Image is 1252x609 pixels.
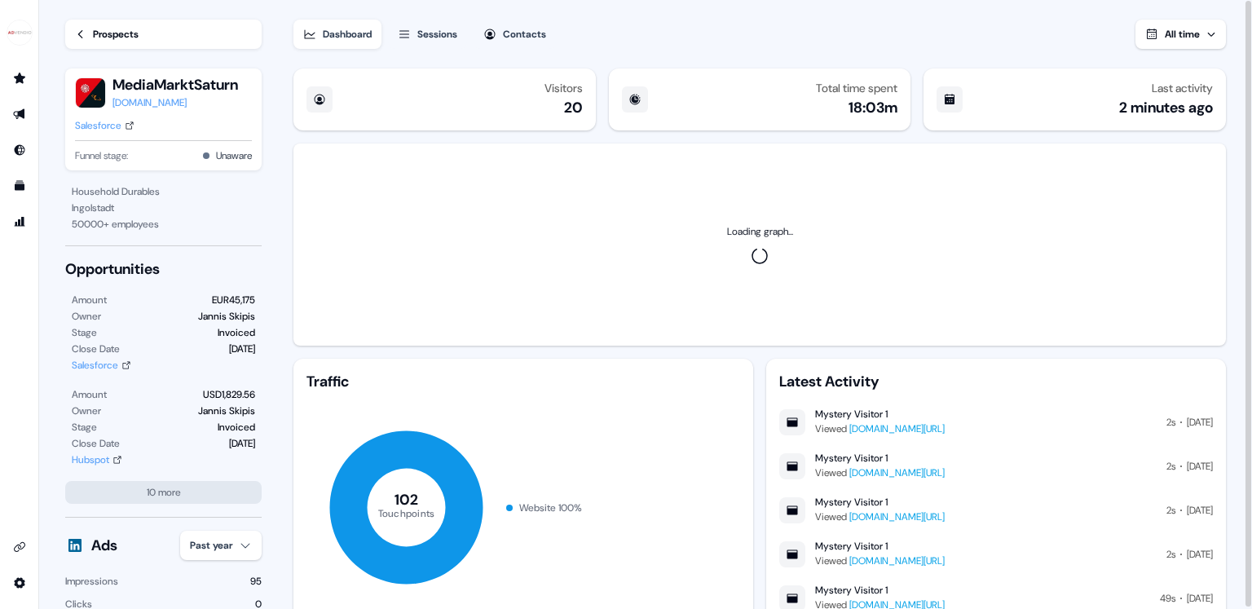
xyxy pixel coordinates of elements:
[72,452,109,468] div: Hubspot
[378,506,435,519] tspan: Touchpoints
[93,26,139,42] div: Prospects
[65,20,262,49] a: Prospects
[229,435,255,452] div: [DATE]
[815,408,888,421] div: Mystery Visitor 1
[1165,28,1200,41] span: All time
[1187,502,1213,519] div: [DATE]
[564,98,583,117] div: 20
[198,308,255,324] div: Jannis Skipis
[180,531,262,560] button: Past year
[1166,414,1175,430] div: 2s
[1166,502,1175,519] div: 2s
[7,534,33,560] a: Go to integrations
[112,75,238,95] button: MediaMarktSaturn
[544,82,583,95] div: Visitors
[72,435,120,452] div: Close Date
[250,573,262,589] div: 95
[72,292,107,308] div: Amount
[7,209,33,235] a: Go to attribution
[7,101,33,127] a: Go to outbound experience
[1135,20,1226,49] button: All time
[1152,82,1213,95] div: Last activity
[7,570,33,596] a: Go to integrations
[7,65,33,91] a: Go to prospects
[203,386,255,403] div: USD1,829.56
[7,173,33,199] a: Go to templates
[72,403,101,419] div: Owner
[727,223,793,240] div: Loading graph...
[815,465,945,481] div: Viewed
[91,536,117,555] div: Ads
[474,20,556,49] button: Contacts
[417,26,457,42] div: Sessions
[229,341,255,357] div: [DATE]
[849,510,945,523] a: [DOMAIN_NAME][URL]
[72,200,255,216] div: Ingolstadt
[75,117,121,134] div: Salesforce
[65,481,262,504] button: 10 more
[72,357,118,373] div: Salesforce
[779,372,1213,391] div: Latest Activity
[293,20,381,49] button: Dashboard
[503,26,546,42] div: Contacts
[198,403,255,419] div: Jannis Skipis
[815,421,945,437] div: Viewed
[75,117,134,134] a: Salesforce
[1187,414,1213,430] div: [DATE]
[1166,458,1175,474] div: 2s
[75,148,128,164] span: Funnel stage:
[815,509,945,525] div: Viewed
[323,26,372,42] div: Dashboard
[849,422,945,435] a: [DOMAIN_NAME][URL]
[65,573,118,589] div: Impressions
[72,357,131,373] a: Salesforce
[1187,546,1213,563] div: [DATE]
[815,452,888,465] div: Mystery Visitor 1
[218,324,255,341] div: Invoiced
[72,341,120,357] div: Close Date
[72,183,255,200] div: Household Durables
[849,98,897,117] div: 18:03m
[72,308,101,324] div: Owner
[72,324,97,341] div: Stage
[72,216,255,232] div: 50000 + employees
[65,259,262,279] div: Opportunities
[72,386,107,403] div: Amount
[1187,590,1213,607] div: [DATE]
[816,82,897,95] div: Total time spent
[815,584,888,597] div: Mystery Visitor 1
[218,419,255,435] div: Invoiced
[72,452,122,468] a: Hubspot
[1187,458,1213,474] div: [DATE]
[849,554,945,567] a: [DOMAIN_NAME][URL]
[815,553,945,569] div: Viewed
[1160,590,1175,607] div: 49s
[849,466,945,479] a: [DOMAIN_NAME][URL]
[112,95,238,111] a: [DOMAIN_NAME]
[306,372,740,391] div: Traffic
[72,419,97,435] div: Stage
[1166,546,1175,563] div: 2s
[395,490,419,510] tspan: 102
[388,20,467,49] button: Sessions
[1119,98,1213,117] div: 2 minutes ago
[815,496,888,509] div: Mystery Visitor 1
[519,500,582,516] div: Website 100 %
[7,137,33,163] a: Go to Inbound
[815,540,888,553] div: Mystery Visitor 1
[216,148,252,164] button: Unaware
[212,292,255,308] div: EUR45,175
